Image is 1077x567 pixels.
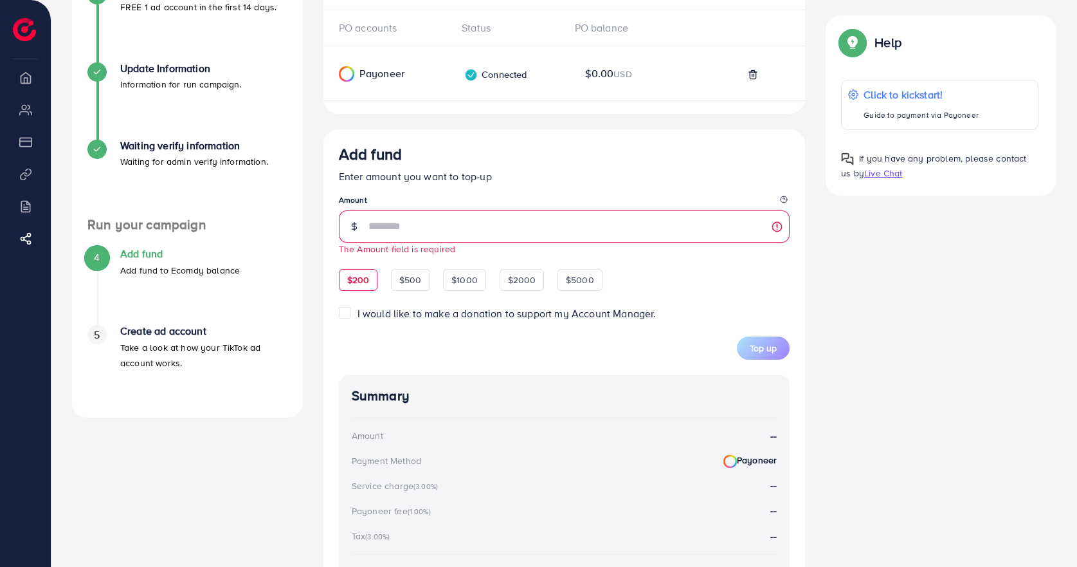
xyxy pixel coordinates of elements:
[339,169,790,184] p: Enter amount you want to top-up
[72,62,303,140] li: Update Information
[464,68,527,82] div: Connected
[120,248,240,260] h4: Add fund
[737,337,790,360] button: Top up
[864,87,979,102] p: Click to kickstart!
[323,66,428,82] div: Payoneer
[508,274,536,286] span: $2000
[770,429,777,443] strong: --
[770,503,777,517] strong: --
[352,479,442,492] div: Service charge
[565,21,677,35] div: PO balance
[451,21,564,35] div: Status
[357,306,656,321] span: I would like to make a donation to support my Account Manager.
[339,194,790,210] legend: Amount
[94,328,100,342] span: 5
[94,250,100,265] span: 4
[13,18,36,41] img: logo
[120,263,240,278] p: Add fund to Ecomdy balance
[339,21,451,35] div: PO accounts
[841,31,864,54] img: Popup guide
[339,66,354,82] img: Payoneer
[72,140,303,217] li: Waiting verify information
[874,35,901,50] p: Help
[451,274,478,286] span: $1000
[72,248,303,325] li: Add fund
[352,388,777,404] h4: Summary
[120,154,268,169] p: Waiting for admin verify information.
[120,340,287,371] p: Take a look at how your TikTok ad account works.
[365,532,390,542] small: (3.00%)
[413,481,438,492] small: (3.00%)
[399,274,422,286] span: $500
[566,274,594,286] span: $5000
[72,217,303,233] h4: Run your campaign
[723,454,777,468] strong: Payoneer
[770,529,777,543] strong: --
[770,478,777,492] strong: --
[352,429,383,442] div: Amount
[120,140,268,152] h4: Waiting verify information
[72,325,303,402] li: Create ad account
[352,505,435,517] div: Payoneer fee
[464,68,478,82] img: verified
[864,167,902,180] span: Live Chat
[120,325,287,337] h4: Create ad account
[339,243,455,255] small: The Amount field is required
[750,342,777,355] span: Top up
[120,62,242,75] h4: Update Information
[841,152,1026,180] span: If you have any problem, please contact us by
[585,66,632,81] span: $0.00
[723,455,737,469] img: Payoneer
[352,530,394,543] div: Tax
[841,153,854,165] img: Popup guide
[1022,509,1067,557] iframe: Chat
[352,454,421,467] div: Payment Method
[347,274,370,286] span: $200
[613,68,631,80] span: USD
[864,107,979,123] p: Guide to payment via Payoneer
[408,507,431,517] small: (1.00%)
[120,77,242,92] p: Information for run campaign.
[339,145,402,163] h3: Add fund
